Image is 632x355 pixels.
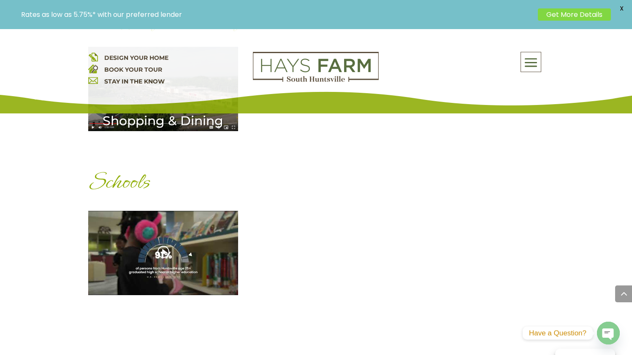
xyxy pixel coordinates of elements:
[88,169,544,198] h1: Schools
[88,52,98,62] img: design your home
[21,11,534,19] p: Rates as low as 5.75%* with our preferred lender
[104,66,162,73] a: BOOK YOUR TOUR
[615,2,628,15] span: X
[253,52,379,82] img: Logo
[538,8,611,21] a: Get More Details
[253,76,379,84] a: hays farm homes huntsville development
[104,78,165,85] a: STAY IN THE KNOW
[104,54,168,62] a: DESIGN YOUR HOME
[88,64,98,73] img: book your home tour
